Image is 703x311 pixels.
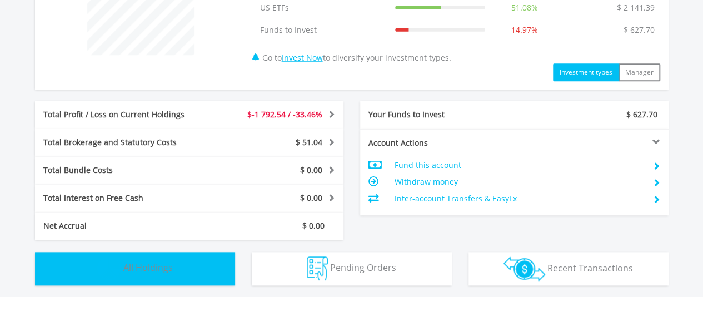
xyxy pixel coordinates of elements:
span: $ 0.00 [300,192,322,203]
td: $ 627.70 [618,19,660,41]
div: Net Accrual [35,220,215,231]
div: Total Bundle Costs [35,165,215,176]
td: Funds to Invest [255,19,390,41]
td: Withdraw money [394,174,644,190]
div: Total Brokerage and Statutory Costs [35,137,215,148]
button: Investment types [553,63,619,81]
button: All Holdings [35,252,235,285]
span: Pending Orders [330,261,396,274]
span: $ 627.70 [626,109,657,120]
img: pending_instructions-wht.png [307,256,328,280]
td: Fund this account [394,157,644,174]
a: Invest Now [282,52,323,63]
span: $ 51.04 [296,137,322,147]
span: $-1 792.54 / -33.46% [247,109,322,120]
img: transactions-zar-wht.png [503,256,545,281]
div: Total Interest on Free Cash [35,192,215,204]
div: Total Profit / Loss on Current Holdings [35,109,215,120]
span: Recent Transactions [547,261,633,274]
button: Pending Orders [252,252,452,285]
img: holdings-wht.png [97,256,121,280]
span: All Holdings [123,261,173,274]
button: Manager [619,63,660,81]
td: Inter-account Transfers & EasyFx [394,190,644,207]
button: Recent Transactions [468,252,669,285]
div: Your Funds to Invest [360,109,515,120]
span: $ 0.00 [302,220,325,231]
td: 14.97% [491,19,559,41]
div: Account Actions [360,137,515,149]
span: $ 0.00 [300,165,322,175]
